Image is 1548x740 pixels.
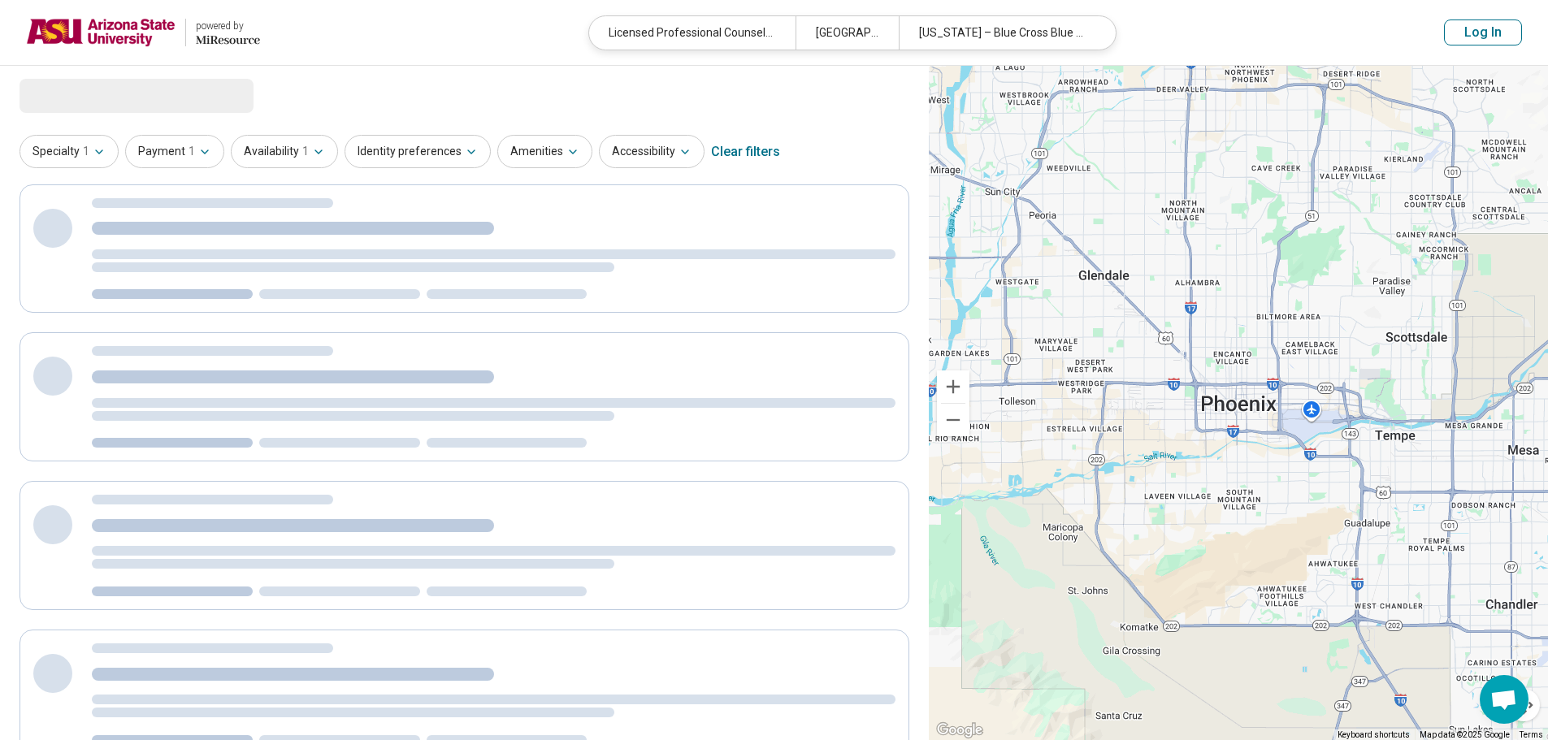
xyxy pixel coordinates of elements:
[937,370,969,403] button: Zoom in
[599,135,705,168] button: Accessibility
[20,79,156,111] span: Loading...
[796,16,899,50] div: [GEOGRAPHIC_DATA], [GEOGRAPHIC_DATA]
[83,143,89,160] span: 1
[1520,730,1543,739] a: Terms (opens in new tab)
[497,135,592,168] button: Amenities
[899,16,1105,50] div: [US_STATE] – Blue Cross Blue Shield
[1480,675,1528,724] div: Open chat
[589,16,796,50] div: Licensed Professional Counselor (LPC)
[302,143,309,160] span: 1
[1420,730,1510,739] span: Map data ©2025 Google
[937,404,969,436] button: Zoom out
[711,132,780,171] div: Clear filters
[26,13,176,52] img: Arizona State University
[125,135,224,168] button: Payment1
[231,135,338,168] button: Availability1
[189,143,195,160] span: 1
[345,135,491,168] button: Identity preferences
[20,135,119,168] button: Specialty1
[196,19,260,33] div: powered by
[26,13,260,52] a: Arizona State Universitypowered by
[1444,19,1522,45] button: Log In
